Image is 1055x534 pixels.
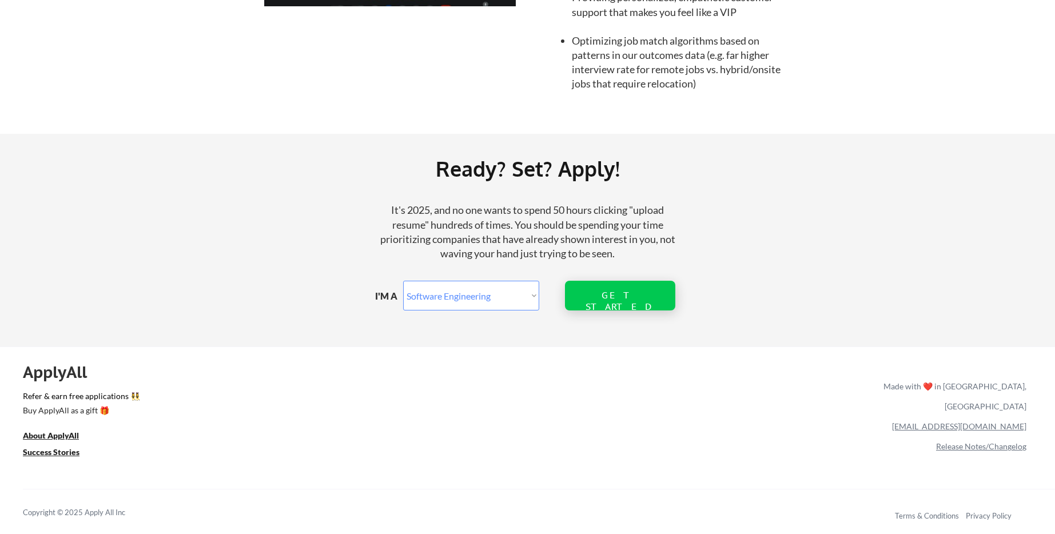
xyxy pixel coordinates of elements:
[23,404,137,419] a: Buy ApplyAll as a gift 🎁
[23,362,100,382] div: ApplyAll
[160,152,895,185] div: Ready? Set? Apply!
[892,421,1026,431] a: [EMAIL_ADDRESS][DOMAIN_NAME]
[23,446,95,460] a: Success Stories
[23,507,154,519] div: Copyright © 2025 Apply All Inc
[23,429,95,444] a: About ApplyAll
[23,447,79,457] u: Success Stories
[23,431,79,440] u: About ApplyAll
[895,511,959,520] a: Terms & Conditions
[375,203,680,261] div: It's 2025, and no one wants to spend 50 hours clicking "upload resume" hundreds of times. You sho...
[936,441,1026,451] a: Release Notes/Changelog
[966,511,1012,520] a: Privacy Policy
[879,376,1026,416] div: Made with ❤️ in [GEOGRAPHIC_DATA], [GEOGRAPHIC_DATA]
[23,392,644,404] a: Refer & earn free applications 👯‍♀️
[375,290,406,302] div: I'M A
[572,34,793,91] li: Optimizing job match algorithms based on patterns in our outcomes data (e.g. far higher interview...
[23,407,137,415] div: Buy ApplyAll as a gift 🎁
[583,290,656,312] div: GET STARTED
